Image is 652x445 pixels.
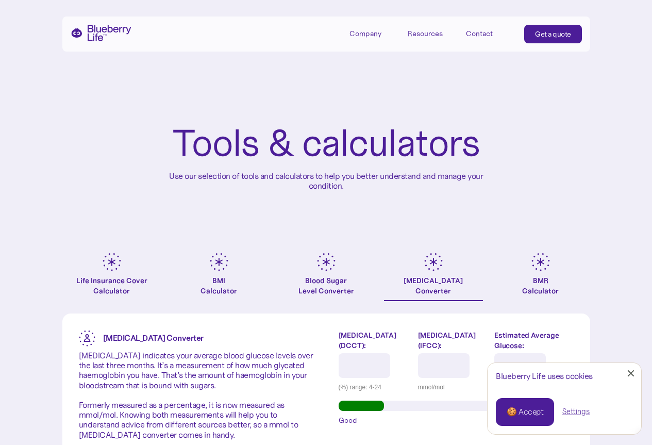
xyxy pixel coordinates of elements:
[384,253,483,301] a: [MEDICAL_DATA]Converter
[339,330,410,351] label: [MEDICAL_DATA] (DCCT):
[298,275,354,296] div: Blood Sugar Level Converter
[418,330,487,351] label: [MEDICAL_DATA] (IFCC):
[522,275,559,296] div: BMR Calculator
[408,29,443,38] div: Resources
[71,25,131,41] a: home
[466,25,512,42] a: Contact
[79,351,314,440] p: [MEDICAL_DATA] indicates your average blood glucose levels over the last three months. It’s a mea...
[339,415,357,425] span: Good
[496,398,554,426] a: 🍪 Accept
[277,253,376,301] a: Blood SugarLevel Converter
[621,363,641,384] a: Close Cookie Popup
[339,382,410,392] div: (%) range: 4-24
[494,330,573,351] label: Estimated Average Glucose:
[172,124,480,163] h1: Tools & calculators
[562,406,590,417] a: Settings
[418,382,487,392] div: mmol/mol
[496,371,633,381] div: Blueberry Life uses cookies
[200,275,237,296] div: BMI Calculator
[349,25,396,42] div: Company
[507,406,543,418] div: 🍪 Accept
[103,333,204,343] strong: [MEDICAL_DATA] Converter
[161,171,491,191] p: Use our selection of tools and calculators to help you better understand and manage your condition.
[535,29,571,39] div: Get a quote
[524,25,582,43] a: Get a quote
[62,275,161,296] div: Life Insurance Cover Calculator
[466,29,493,38] div: Contact
[491,253,590,301] a: BMRCalculator
[408,25,454,42] div: Resources
[62,253,161,301] a: Life Insurance Cover Calculator
[404,275,463,296] div: [MEDICAL_DATA] Converter
[349,29,381,38] div: Company
[170,253,269,301] a: BMICalculator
